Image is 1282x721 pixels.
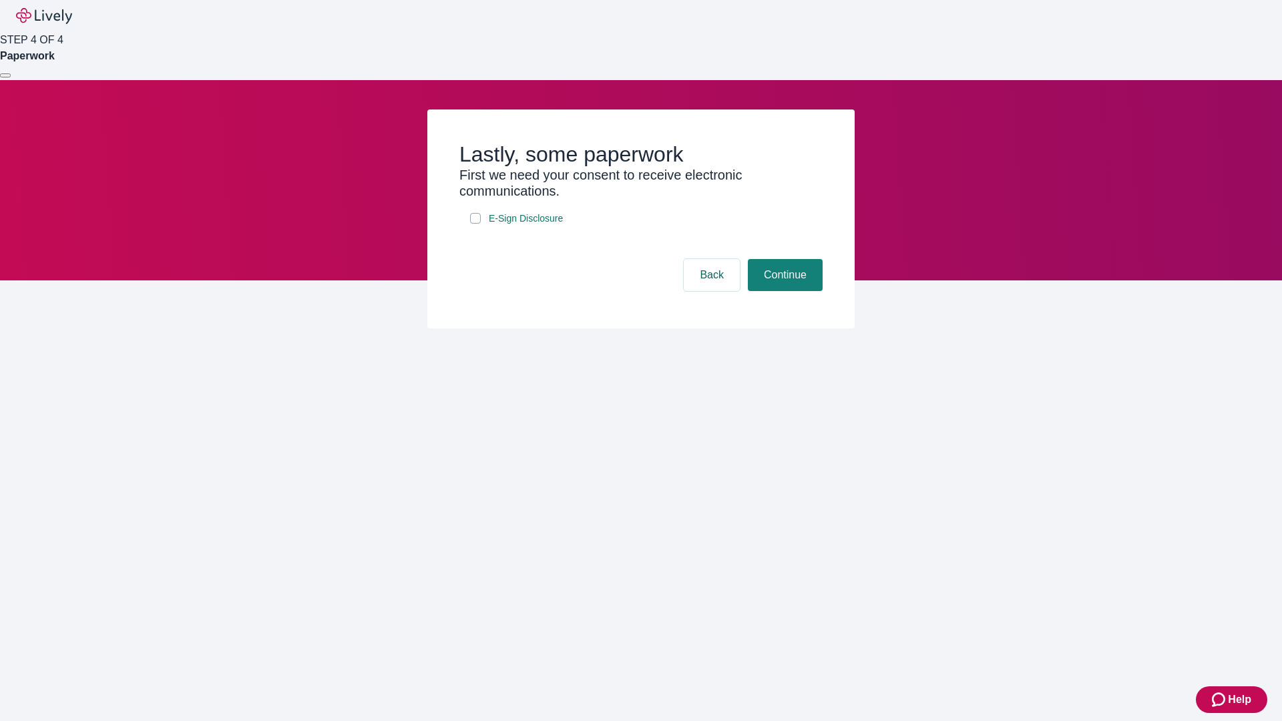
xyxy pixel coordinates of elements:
span: Help [1228,692,1251,708]
h2: Lastly, some paperwork [459,142,823,167]
button: Back [684,259,740,291]
a: e-sign disclosure document [486,210,566,227]
button: Zendesk support iconHelp [1196,686,1267,713]
h3: First we need your consent to receive electronic communications. [459,167,823,199]
svg: Zendesk support icon [1212,692,1228,708]
button: Continue [748,259,823,291]
img: Lively [16,8,72,24]
span: E-Sign Disclosure [489,212,563,226]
